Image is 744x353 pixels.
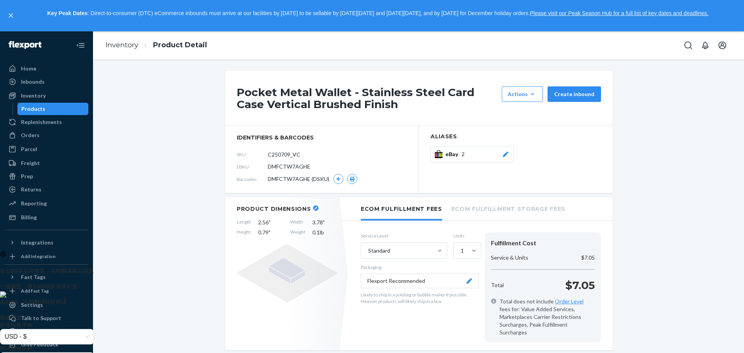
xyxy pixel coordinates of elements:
li: Ecom Fulfillment Storage Fees [451,198,565,219]
span: " [269,219,270,226]
span: DSKU [237,164,268,170]
span: 3.78 [312,219,338,226]
img: Flexport logo [9,41,41,49]
div: Reporting [21,200,47,207]
span: eBay [446,150,462,158]
span: Height [237,229,251,236]
div: Fulfillment Cost [491,239,595,248]
div: Inbounds [21,78,45,86]
span: SKU [237,151,268,158]
div: Inventory [21,92,46,100]
span: DMFCTW7AGHE [268,163,310,170]
a: Orders [5,129,88,141]
span: " [269,229,270,236]
span: 0.79 [258,229,283,236]
span: Barcodes [237,176,268,183]
span: DMFCTW7AGHE (DSKU) [268,175,329,183]
input: 1 [460,247,461,255]
h2: Product Dimensions [237,205,311,212]
div: Home [21,65,36,72]
a: Returns [5,183,88,196]
a: Inbounds [5,76,88,88]
h1: Pocket Metal Wallet - Stainless Steel Card Case Vertical Brushed Finish [237,86,498,110]
li: Ecom Fulfillment Fees [361,198,442,220]
a: Inventory [5,90,88,102]
span: identifiers & barcodes [237,134,407,141]
div: Standard [368,247,390,255]
p: : Direct-to-consumer (DTC) eCommerce inbounds must arrive at our facilities by [DATE] to be sella... [19,7,737,20]
div: Products [21,105,45,113]
ol: breadcrumbs [99,34,213,57]
span: Total does not include fees for: Value Added Services, Marketplaces Carrier Restrictions Surcharg... [499,298,595,336]
h2: Aliases [431,134,601,139]
button: Flexport Recommended [361,274,479,288]
a: Order Level [555,298,584,305]
p: Likely to ship in a polybag or bubble mailer if possible. Heavier products will likely ship in a ... [361,291,479,305]
div: Parcel [21,145,37,153]
button: Open notifications [697,38,713,53]
a: Freight [5,157,88,169]
div: Freight [21,159,40,167]
button: close, [7,12,15,19]
a: Home [5,62,88,75]
div: Actions [508,90,537,98]
div: Orders [21,131,40,139]
span: Weight [290,229,305,236]
a: Reporting [5,197,88,210]
button: Actions [502,86,543,102]
a: Products [17,103,89,115]
p: Packaging [361,264,479,270]
p: $7.05 [565,277,595,293]
a: Prep [5,170,88,183]
p: $7.05 [581,254,595,262]
button: Create inbound [548,86,601,102]
button: Open Search Box [680,38,696,53]
label: Service Level [361,232,447,239]
span: Length [237,219,251,226]
button: eBay2 [431,146,514,162]
label: Units [453,232,479,239]
button: Close Navigation [73,38,88,53]
span: USD - $ [5,329,89,344]
button: Integrations [5,236,88,249]
span: 2 [462,150,465,158]
a: Billing [5,211,88,224]
span: 0.1 lb [312,229,338,236]
span: 2.56 [258,219,283,226]
p: Service & Units [491,254,528,262]
a: Replenishments [5,116,88,128]
span: " [323,219,325,226]
div: Billing [21,214,37,221]
div: Returns [21,186,41,193]
a: Inventory [105,41,138,49]
div: 1 [461,247,464,255]
div: Integrations [21,239,53,246]
div: Replenishments [21,118,62,126]
a: Product Detail [153,41,207,49]
input: Standard [367,247,368,255]
a: Parcel [5,143,88,155]
button: Open account menu [715,38,730,53]
p: Total [491,281,504,289]
div: Prep [21,172,33,180]
strong: Key Peak Dates [47,10,88,16]
span: Width [290,219,305,226]
a: Please visit our Peak Season Hub for a full list of key dates and deadlines. [530,10,708,16]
